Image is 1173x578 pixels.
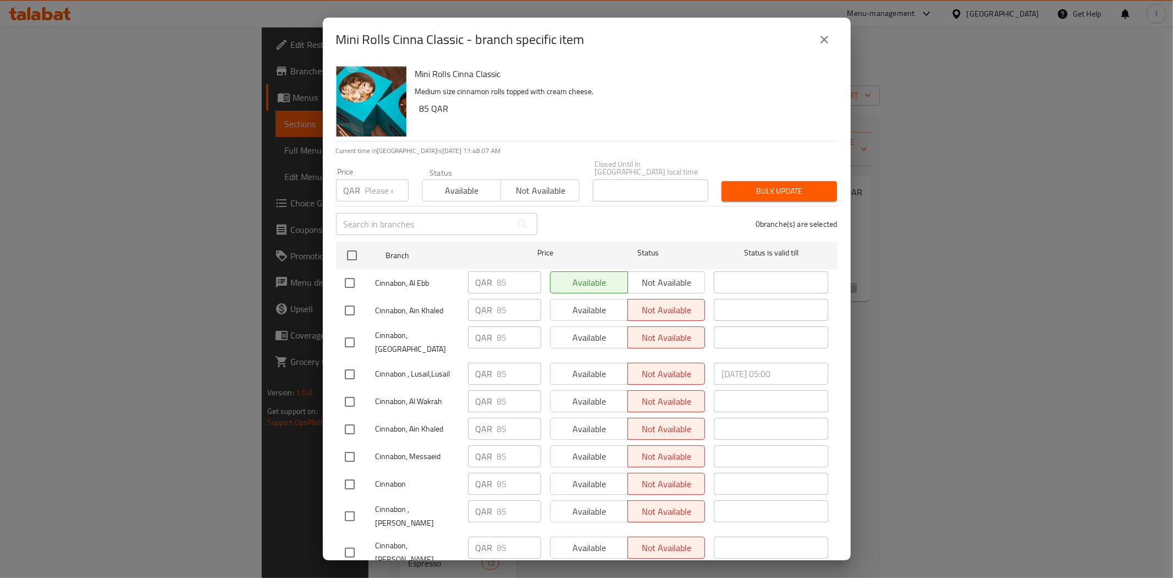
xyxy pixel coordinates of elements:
p: QAR [476,276,493,289]
p: Medium size cinnamon rolls topped with cream cheese. [415,85,829,99]
p: 0 branche(s) are selected [756,219,838,230]
span: Cinnabon, Ain Khaled [376,422,459,436]
input: Please enter price [497,299,541,321]
p: QAR [476,450,493,463]
h6: Mini Rolls Cinna Classic [415,66,829,81]
h2: Mini Rolls Cinna Classic - branch specific item [336,31,585,48]
span: Cinnabon, [GEOGRAPHIC_DATA] [376,329,459,356]
span: Cinnabon , [PERSON_NAME] [376,503,459,530]
input: Please enter price [497,363,541,385]
p: QAR [344,184,361,197]
span: Cinnabon, Ain Khaled [376,304,459,318]
p: QAR [476,541,493,554]
span: Cinnabon, Al Wakrah [376,395,459,408]
input: Please enter price [497,445,541,467]
span: Status [591,246,705,260]
img: Mini Rolls Cinna Classic [336,66,406,137]
button: Available [422,179,501,201]
input: Please enter price [497,418,541,440]
button: close [811,26,838,53]
p: QAR [476,505,493,518]
p: QAR [476,303,493,317]
input: Please enter price [497,390,541,412]
input: Please enter price [497,326,541,348]
span: Cinnabon , Lusail,Lusail [376,367,459,381]
input: Please enter price [497,537,541,559]
p: QAR [476,367,493,380]
input: Please enter price [365,179,409,201]
span: Status is valid till [714,246,828,260]
button: Not available [500,179,580,201]
p: QAR [476,422,493,435]
span: Cinnabon [376,477,459,491]
span: Cinnabon, Messaeid [376,450,459,464]
input: Please enter price [497,473,541,495]
input: Please enter price [497,500,541,522]
h6: 85 QAR [420,101,829,116]
span: Cinnabon, [PERSON_NAME] [376,539,459,566]
p: QAR [476,477,493,490]
span: Price [509,246,582,260]
button: Bulk update [722,181,837,201]
p: QAR [476,395,493,408]
span: Not available [505,183,575,199]
span: Available [427,183,497,199]
input: Please enter price [497,271,541,293]
p: QAR [476,331,493,344]
span: Branch [386,249,500,263]
p: Current time in [GEOGRAPHIC_DATA] is [DATE] 11:48:07 AM [336,146,838,156]
span: Cinnabon, Al Ebb [376,276,459,290]
input: Search in branches [336,213,512,235]
span: Bulk update [730,184,828,198]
